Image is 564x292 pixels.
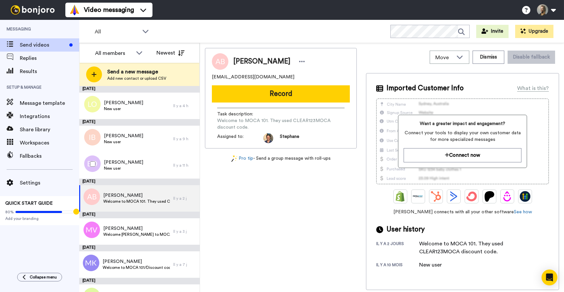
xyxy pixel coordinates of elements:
[20,126,79,134] span: Share library
[395,191,406,202] img: Shopify
[376,209,549,215] span: [PERSON_NAME] connects with all your other software
[103,192,170,199] span: [PERSON_NAME]
[20,139,79,147] span: Workspaces
[173,136,196,142] div: Il y a 9 h
[84,96,101,112] img: lo.png
[476,25,509,38] button: Invite
[435,54,453,62] span: Move
[104,166,143,171] span: New user
[212,53,228,70] img: Image of Archan Bhandari
[386,83,464,93] span: Imported Customer Info
[104,133,143,139] span: [PERSON_NAME]
[151,46,189,60] button: Newest
[217,111,263,117] span: Task description :
[20,152,79,160] span: Fallbacks
[173,229,196,234] div: Il y a 3 j
[103,232,170,237] span: Welcome [PERSON_NAME] to MOCA 101, she already started
[104,139,143,145] span: New user
[233,57,290,66] span: [PERSON_NAME]
[83,222,100,238] img: mv.png
[83,255,99,271] img: mk.png
[103,225,170,232] span: [PERSON_NAME]
[104,100,143,106] span: [PERSON_NAME]
[30,274,57,280] span: Collapse menu
[69,5,80,15] img: vm-color.svg
[79,179,200,185] div: [DATE]
[404,148,521,162] button: Connect now
[104,159,143,166] span: [PERSON_NAME]
[376,262,419,269] div: il y a 10 mois
[103,258,170,265] span: [PERSON_NAME]
[104,106,143,111] span: New user
[79,212,200,218] div: [DATE]
[103,199,170,204] span: Welcome to MOCA 101. They used CLEAR123MOCA discount code.
[95,49,133,57] div: All members
[79,278,200,284] div: [DATE]
[419,261,452,269] div: New user
[404,130,521,143] span: Connect your tools to display your own customer data for more specialized messages
[231,155,237,162] img: magic-wand.svg
[515,25,553,38] button: Upgrade
[263,133,273,143] img: da5f5293-2c7b-4288-972f-10acbc376891-1597253892.jpg
[173,196,196,201] div: Il y a 2 j
[520,191,530,202] img: GoHighLevel
[83,188,100,205] img: ab.png
[431,191,441,202] img: Hubspot
[508,51,555,64] button: Disable fallback
[231,155,253,162] a: Pro tip
[217,133,263,143] span: Assigned to:
[20,112,79,120] span: Integrations
[8,5,57,15] img: bj-logo-header-white.svg
[517,84,549,92] div: What is this?
[173,103,196,108] div: Il y a 4 h
[217,117,345,131] span: Welcome to MOCA 101. They used CLEAR123MOCA discount code.
[20,99,79,107] span: Message template
[20,179,79,187] span: Settings
[103,265,170,270] span: Welcome to MOCA 101/Discount code CLEARtps50/Is also interested in MOCA 201. I told them the disc...
[173,262,196,267] div: Il y a 7 j
[484,191,495,202] img: Patreon
[79,119,200,126] div: [DATE]
[419,240,525,256] div: Welcome to MOCA 101. They used CLEAR123MOCA discount code.
[5,209,14,215] span: 80%
[107,76,166,81] span: Add new contact or upload CSV
[173,163,196,168] div: Il y a 11 h
[448,191,459,202] img: ActiveCampaign
[84,129,101,146] img: ib.png
[20,41,67,49] span: Send videos
[376,241,419,256] div: il y a 2 jours
[73,209,79,215] div: Tooltip anchor
[502,191,513,202] img: Drip
[514,210,532,214] a: See how
[413,191,423,202] img: Ontraport
[17,273,62,281] button: Collapse menu
[20,54,79,62] span: Replies
[95,28,139,36] span: All
[466,191,477,202] img: ConvertKit
[107,68,166,76] span: Send a new message
[212,74,294,80] span: [EMAIL_ADDRESS][DOMAIN_NAME]
[79,245,200,251] div: [DATE]
[280,133,299,143] span: Stephane
[542,270,557,285] div: Open Intercom Messenger
[20,67,79,75] span: Results
[79,86,200,93] div: [DATE]
[5,216,74,221] span: Add your branding
[5,201,53,206] span: QUICK START GUIDE
[212,85,350,103] button: Record
[404,120,521,127] span: Want a greater impact and engagement?
[84,5,134,15] span: Video messaging
[386,225,425,234] span: User history
[205,155,357,162] div: - Send a group message with roll-ups
[473,51,504,64] button: Dismiss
